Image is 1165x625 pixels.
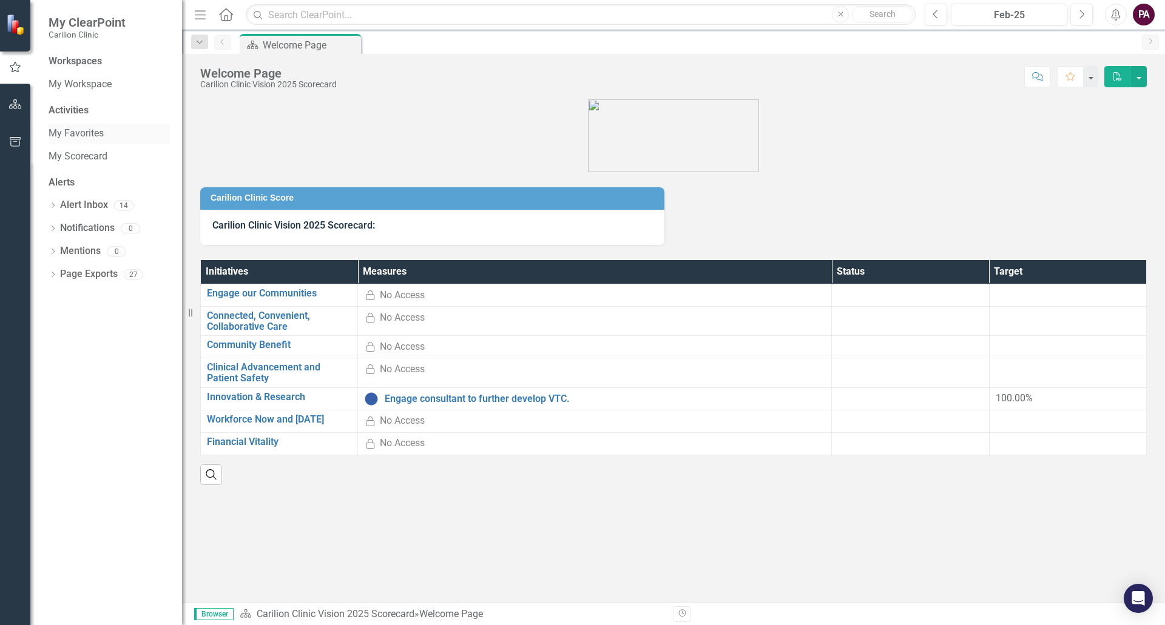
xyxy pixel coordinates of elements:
a: Engage our Communities [207,288,351,299]
div: » [240,607,664,621]
div: No Access [380,363,425,376]
span: Search [870,9,896,19]
a: Alert Inbox [60,198,108,212]
div: 27 [124,269,143,279]
div: Welcome Page [200,67,337,80]
a: Financial Vitality [207,436,351,447]
a: Mentions [60,244,101,258]
div: 14 [114,200,133,210]
a: Page Exports [60,267,118,281]
div: Open Intercom Messenger [1124,584,1153,613]
div: Activities [49,104,170,118]
img: ClearPoint Strategy [6,14,27,35]
div: Carilion Clinic Vision 2025 Scorecard [200,80,337,89]
a: Workforce Now and [DATE] [207,414,351,425]
div: No Access [380,414,425,428]
button: Feb-25 [951,4,1067,25]
button: Search [852,6,913,23]
input: Search ClearPoint... [246,4,916,25]
div: Welcome Page [263,38,358,53]
div: No Access [380,289,425,302]
div: Workspaces [49,55,102,69]
a: Engage consultant to further develop VTC. [385,393,825,404]
a: My Favorites [49,127,170,141]
small: Carilion Clinic [49,30,126,39]
span: My ClearPoint [49,15,126,30]
a: Notifications [60,221,115,235]
div: Alerts [49,176,170,190]
div: 0 [121,223,140,233]
div: No Access [380,311,425,325]
h3: Carilion Clinic Score [211,193,658,202]
strong: Carilion Clinic Vision 2025 Scorecard: [212,219,375,231]
a: My Workspace [49,78,170,92]
div: 0 [107,246,126,256]
span: 100.00% [996,392,1033,404]
div: Feb-25 [955,8,1063,22]
div: Welcome Page [419,608,483,620]
img: carilion%20clinic%20logo%202.0.png [588,99,759,172]
a: Carilion Clinic Vision 2025 Scorecard [257,608,414,620]
span: Browser [194,608,234,620]
a: Clinical Advancement and Patient Safety [207,362,351,383]
a: My Scorecard [49,150,170,164]
a: Community Benefit [207,339,351,350]
div: No Access [380,340,425,354]
a: Innovation & Research [207,392,351,403]
button: PA [1133,4,1155,25]
img: No Information [364,392,379,406]
a: Connected, Convenient, Collaborative Care [207,310,351,332]
div: No Access [380,436,425,450]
